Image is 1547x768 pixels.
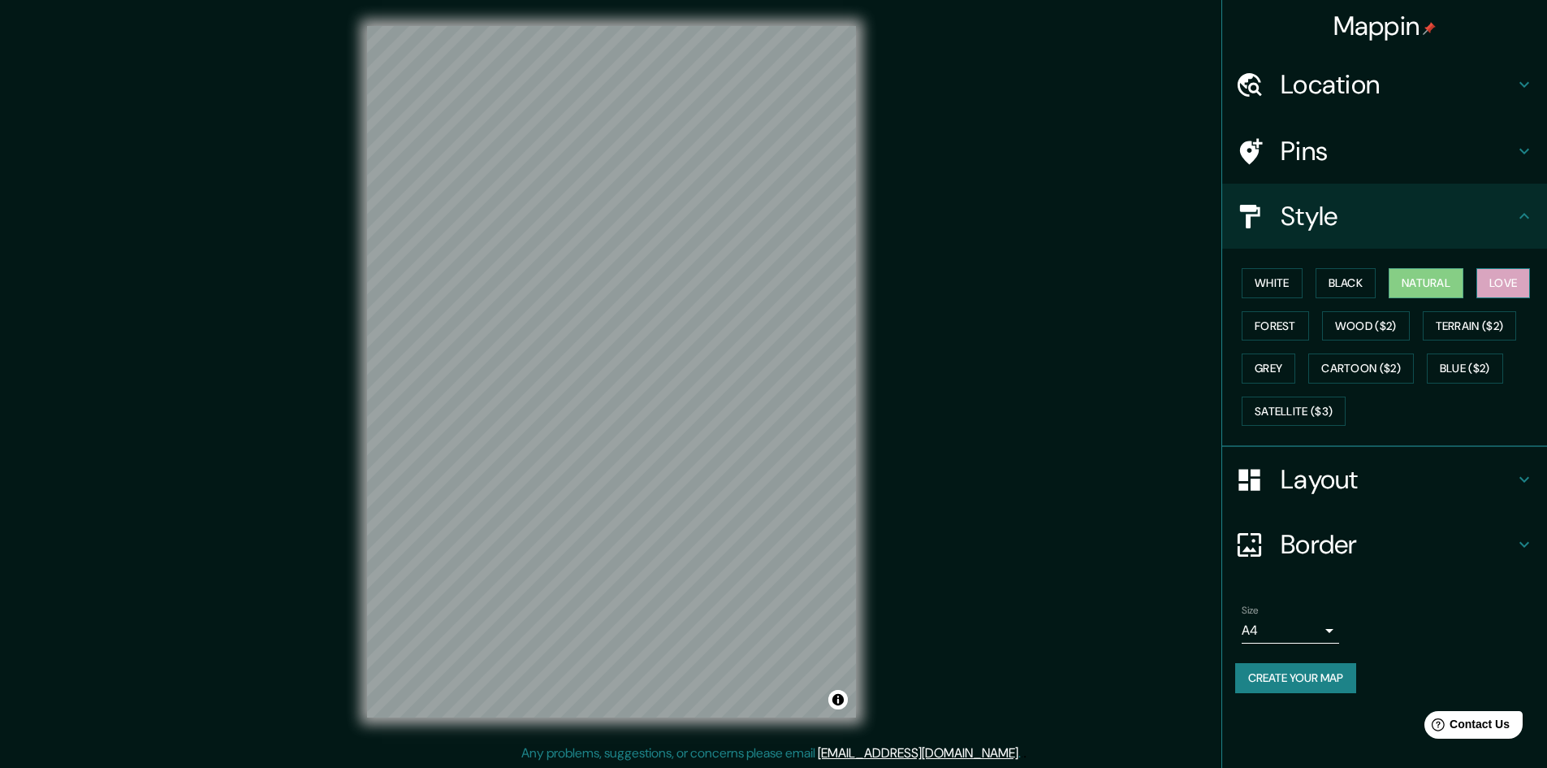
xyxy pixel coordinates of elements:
[367,26,856,718] canvas: Map
[1242,311,1309,341] button: Forest
[1281,200,1515,232] h4: Style
[1242,397,1346,427] button: Satellite ($3)
[1281,68,1515,101] h4: Location
[1427,354,1503,384] button: Blue ($2)
[1333,10,1437,42] h4: Mappin
[1389,268,1463,298] button: Natural
[1222,512,1547,577] div: Border
[1322,311,1410,341] button: Wood ($2)
[818,744,1018,761] a: [EMAIL_ADDRESS][DOMAIN_NAME]
[1281,463,1515,496] h4: Layout
[1222,119,1547,184] div: Pins
[1476,268,1530,298] button: Love
[1235,663,1356,693] button: Create your map
[1281,135,1515,167] h4: Pins
[1222,52,1547,117] div: Location
[1281,528,1515,561] h4: Border
[1242,354,1295,384] button: Grey
[1423,22,1436,35] img: pin-icon.png
[1023,744,1026,763] div: .
[828,690,848,709] button: Toggle attribution
[1316,268,1376,298] button: Black
[1423,311,1517,341] button: Terrain ($2)
[1242,268,1303,298] button: White
[1242,618,1339,644] div: A4
[1308,354,1414,384] button: Cartoon ($2)
[1021,744,1023,763] div: .
[1402,705,1529,750] iframe: Help widget launcher
[1222,447,1547,512] div: Layout
[521,744,1021,763] p: Any problems, suggestions, or concerns please email .
[1242,604,1259,618] label: Size
[1222,184,1547,249] div: Style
